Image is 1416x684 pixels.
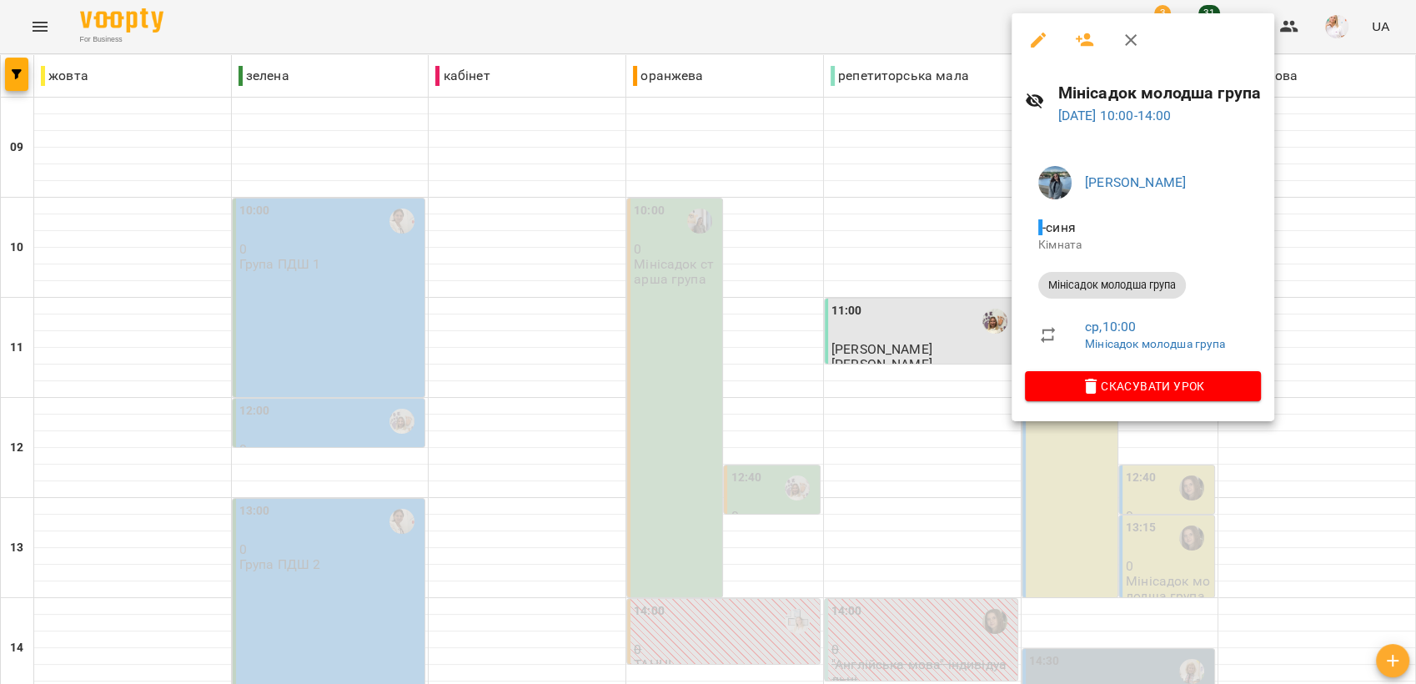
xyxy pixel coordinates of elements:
button: Скасувати Урок [1025,371,1261,401]
span: - синя [1038,219,1079,235]
h6: Мінісадок молодша група [1058,80,1261,106]
a: Мінісадок молодша група [1085,337,1225,350]
span: Мінісадок молодша група [1038,278,1186,293]
a: [PERSON_NAME] [1085,174,1186,190]
a: ср , 10:00 [1085,319,1136,334]
span: Скасувати Урок [1038,376,1248,396]
a: [DATE] 10:00-14:00 [1058,108,1172,123]
img: 0f72dfd65cd8044ac15c92e602cfd875.jpg [1038,166,1072,199]
p: Кімната [1038,237,1248,254]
